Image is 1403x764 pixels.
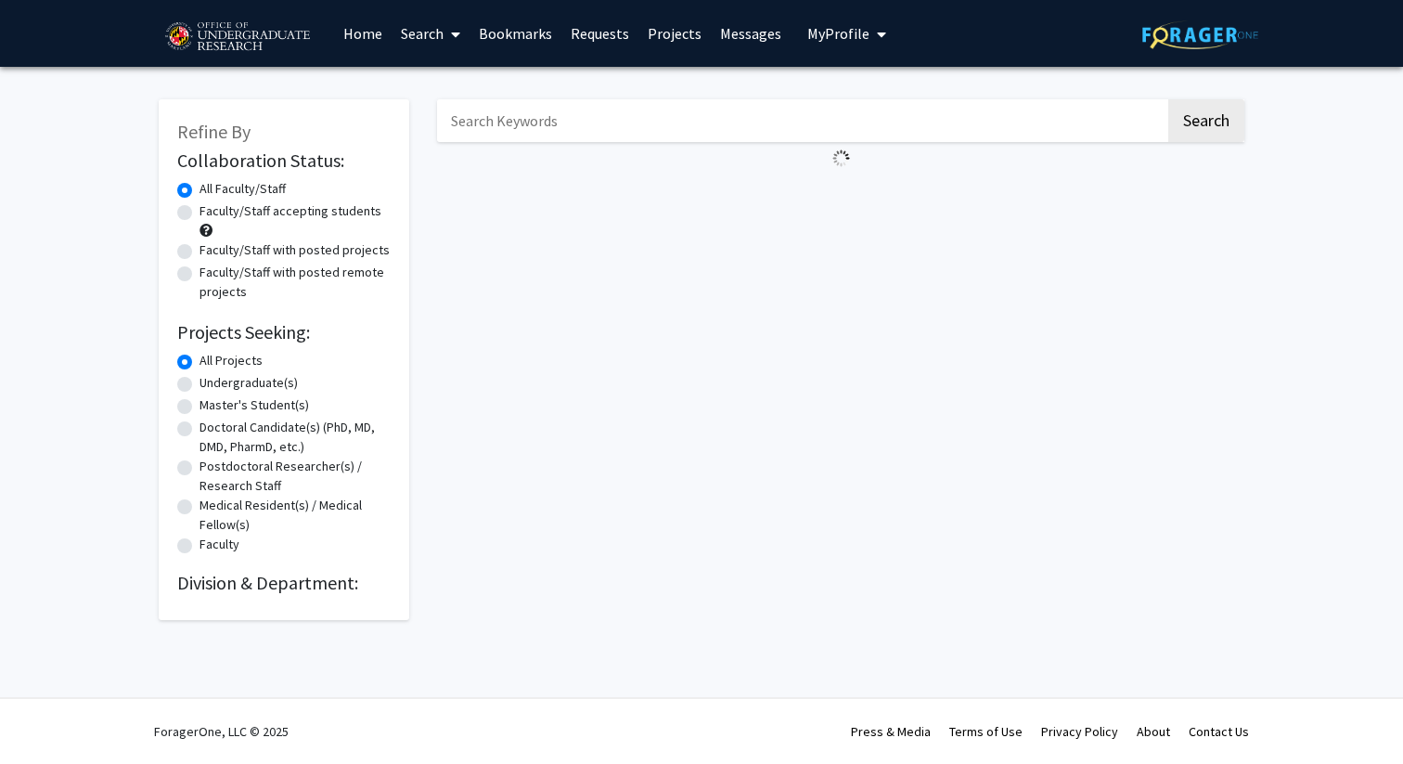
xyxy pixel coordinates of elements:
[154,699,289,764] div: ForagerOne, LLC © 2025
[177,120,251,143] span: Refine By
[200,240,390,260] label: Faculty/Staff with posted projects
[200,179,286,199] label: All Faculty/Staff
[1137,723,1170,740] a: About
[200,201,381,221] label: Faculty/Staff accepting students
[949,723,1023,740] a: Terms of Use
[177,149,391,172] h2: Collaboration Status:
[200,457,391,496] label: Postdoctoral Researcher(s) / Research Staff
[807,24,869,43] span: My Profile
[437,99,1165,142] input: Search Keywords
[14,680,79,750] iframe: Chat
[711,1,791,66] a: Messages
[177,572,391,594] h2: Division & Department:
[200,263,391,302] label: Faculty/Staff with posted remote projects
[392,1,470,66] a: Search
[200,395,309,415] label: Master's Student(s)
[1189,723,1249,740] a: Contact Us
[200,418,391,457] label: Doctoral Candidate(s) (PhD, MD, DMD, PharmD, etc.)
[334,1,392,66] a: Home
[1142,20,1258,49] img: ForagerOne Logo
[177,321,391,343] h2: Projects Seeking:
[200,373,298,393] label: Undergraduate(s)
[638,1,711,66] a: Projects
[200,496,391,535] label: Medical Resident(s) / Medical Fellow(s)
[825,142,857,175] img: Loading
[1041,723,1118,740] a: Privacy Policy
[470,1,561,66] a: Bookmarks
[437,175,1244,217] nav: Page navigation
[200,535,239,554] label: Faculty
[1168,99,1244,142] button: Search
[561,1,638,66] a: Requests
[159,14,315,60] img: University of Maryland Logo
[851,723,931,740] a: Press & Media
[200,351,263,370] label: All Projects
